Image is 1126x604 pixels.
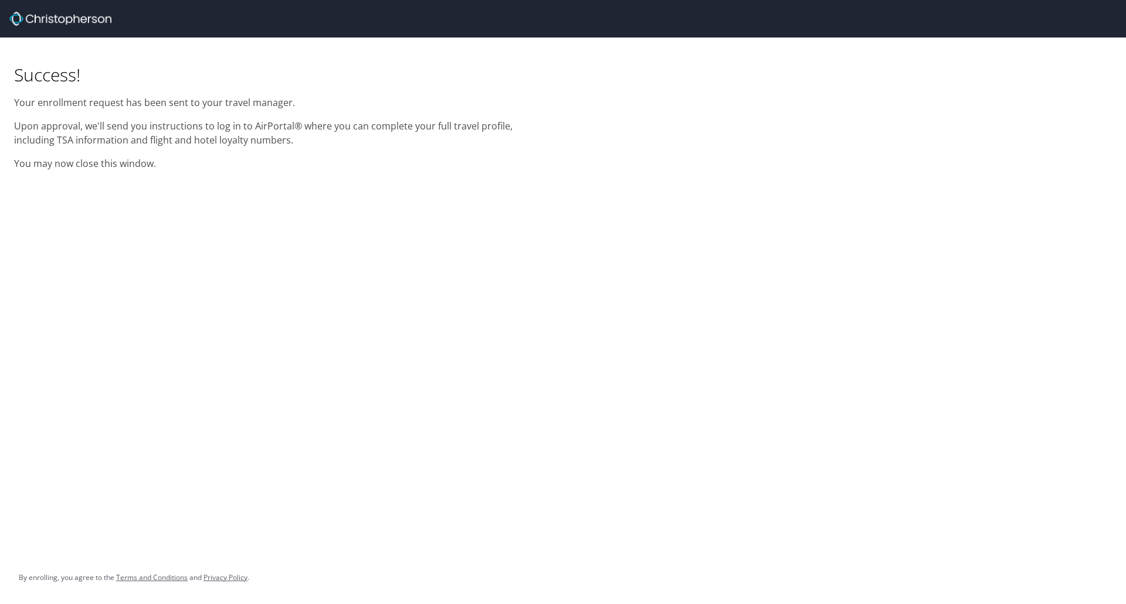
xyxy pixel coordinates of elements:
[14,95,549,110] p: Your enrollment request has been sent to your travel manager.
[14,119,549,147] p: Upon approval, we'll send you instructions to log in to AirPortal® where you can complete your fu...
[204,572,247,582] a: Privacy Policy
[14,156,549,170] p: You may now close this window.
[14,63,549,86] h1: Success!
[116,572,188,582] a: Terms and Conditions
[9,12,111,26] img: cbt logo
[19,563,249,592] div: By enrolling, you agree to the and .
